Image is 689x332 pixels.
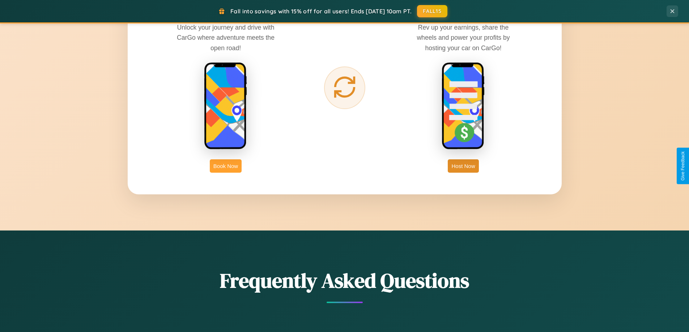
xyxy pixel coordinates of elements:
img: host phone [442,62,485,150]
h2: Frequently Asked Questions [128,267,562,294]
button: Host Now [448,159,479,173]
img: rent phone [204,62,247,150]
span: Fall into savings with 15% off for all users! Ends [DATE] 10am PT. [230,8,412,15]
button: Book Now [210,159,242,173]
p: Rev up your earnings, share the wheels and power your profits by hosting your car on CarGo! [409,22,518,53]
div: Give Feedback [680,151,685,181]
p: Unlock your journey and drive with CarGo where adventure meets the open road! [171,22,280,53]
button: FALL15 [417,5,447,17]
